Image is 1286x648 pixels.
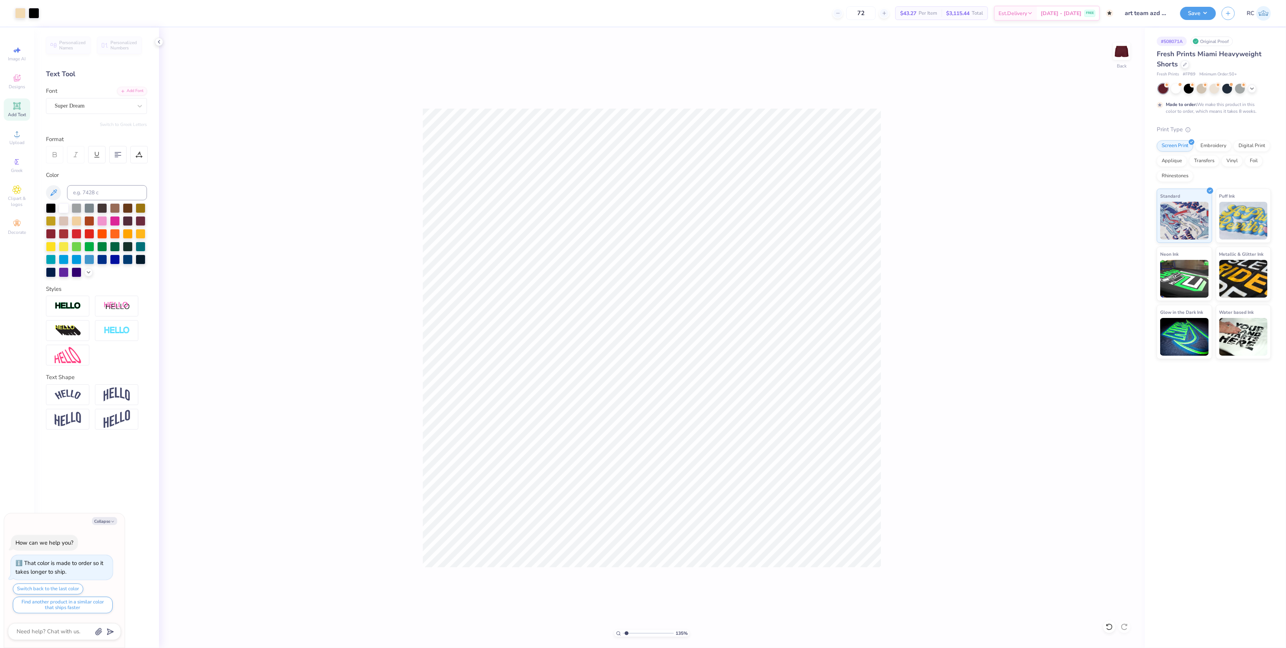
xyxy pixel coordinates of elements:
span: Fresh Prints [1157,71,1179,78]
button: Switch back to the last color [13,584,83,594]
div: Transfers [1189,155,1219,167]
span: $3,115.44 [946,9,969,17]
img: Glow in the Dark Ink [1160,318,1209,356]
button: Switch to Greek Letters [100,121,147,127]
img: Standard [1160,202,1209,240]
img: Rio Cabojoc [1256,6,1271,21]
span: Add Text [8,112,26,118]
label: Font [46,87,57,95]
img: Back [1114,44,1129,59]
div: Foil [1245,155,1263,167]
div: Applique [1157,155,1187,167]
div: Format [46,135,148,144]
div: # 508071A [1157,37,1187,46]
img: 3d Illusion [55,325,81,337]
img: Water based Ink [1219,318,1268,356]
div: Text Tool [46,69,147,79]
img: Shadow [104,301,130,311]
div: Color [46,171,147,180]
div: How can we help you? [15,539,73,547]
span: Total [972,9,983,17]
img: Free Distort [55,347,81,363]
div: Print Type [1157,125,1271,134]
span: # FP89 [1183,71,1196,78]
span: Personalized Numbers [110,40,137,51]
img: Arch [104,387,130,402]
img: Flag [55,412,81,427]
span: Est. Delivery [999,9,1027,17]
div: Text Shape [46,373,147,382]
div: Digital Print [1234,140,1270,152]
a: RC [1247,6,1271,21]
div: Embroidery [1196,140,1231,152]
input: – – [846,6,876,20]
span: Upload [9,140,24,146]
span: FREE [1086,11,1094,16]
span: Puff Ink [1219,192,1235,200]
img: Puff Ink [1219,202,1268,240]
span: Designs [9,84,25,90]
span: $43.27 [900,9,916,17]
button: Collapse [92,517,117,525]
img: Stroke [55,302,81,310]
img: Rise [104,410,130,428]
span: Image AI [8,56,26,62]
div: Screen Print [1157,140,1193,152]
span: RC [1247,9,1254,18]
input: e.g. 7428 c [67,185,147,200]
button: Save [1180,7,1216,20]
input: Untitled Design [1119,6,1174,21]
img: Arc [55,390,81,400]
div: Add Font [117,87,147,95]
div: Original Proof [1191,37,1233,46]
span: Per Item [919,9,937,17]
div: Back [1117,63,1127,69]
span: Personalized Names [59,40,86,51]
span: Minimum Order: 50 + [1199,71,1237,78]
span: Neon Ink [1160,250,1179,258]
div: Styles [46,285,147,293]
strong: Made to order: [1166,101,1197,107]
button: Find another product in a similar color that ships faster [13,597,113,613]
span: Metallic & Glitter Ink [1219,250,1264,258]
span: Clipart & logos [4,195,30,207]
img: Metallic & Glitter Ink [1219,260,1268,298]
span: Greek [11,167,23,174]
img: Neon Ink [1160,260,1209,298]
div: Vinyl [1222,155,1243,167]
span: Standard [1160,192,1180,200]
div: That color is made to order so it takes longer to ship. [15,559,103,576]
span: Decorate [8,229,26,235]
span: [DATE] - [DATE] [1041,9,1081,17]
span: 135 % [676,630,688,637]
span: Water based Ink [1219,308,1254,316]
span: Glow in the Dark Ink [1160,308,1203,316]
img: Negative Space [104,326,130,335]
span: Fresh Prints Miami Heavyweight Shorts [1157,49,1262,69]
div: Rhinestones [1157,170,1193,182]
div: We make this product in this color to order, which means it takes 8 weeks. [1166,101,1258,115]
